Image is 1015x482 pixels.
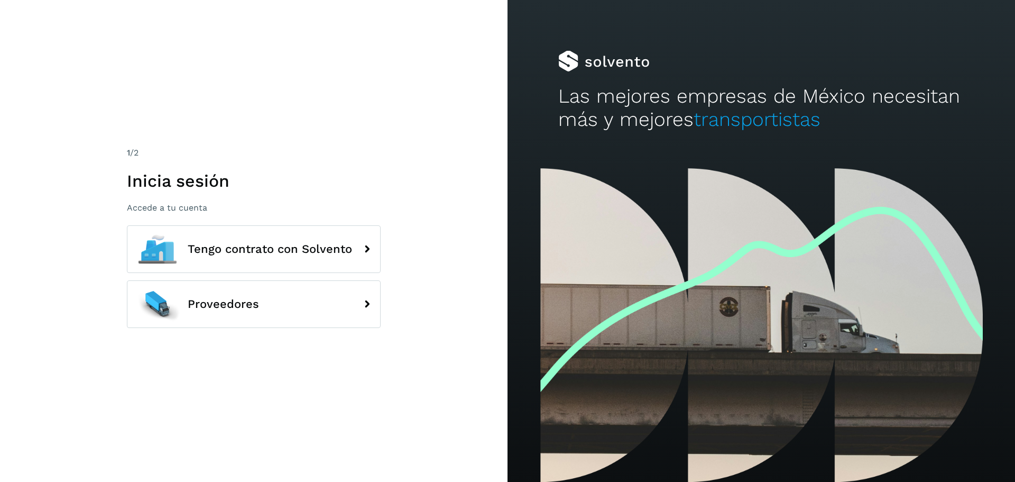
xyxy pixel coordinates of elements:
button: Proveedores [127,280,381,328]
span: transportistas [694,108,820,131]
h2: Las mejores empresas de México necesitan más y mejores [558,85,964,132]
h1: Inicia sesión [127,171,381,191]
p: Accede a tu cuenta [127,203,381,213]
span: 1 [127,148,130,158]
div: /2 [127,147,381,159]
button: Tengo contrato con Solvento [127,225,381,273]
span: Proveedores [188,298,259,311]
span: Tengo contrato con Solvento [188,243,352,256]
